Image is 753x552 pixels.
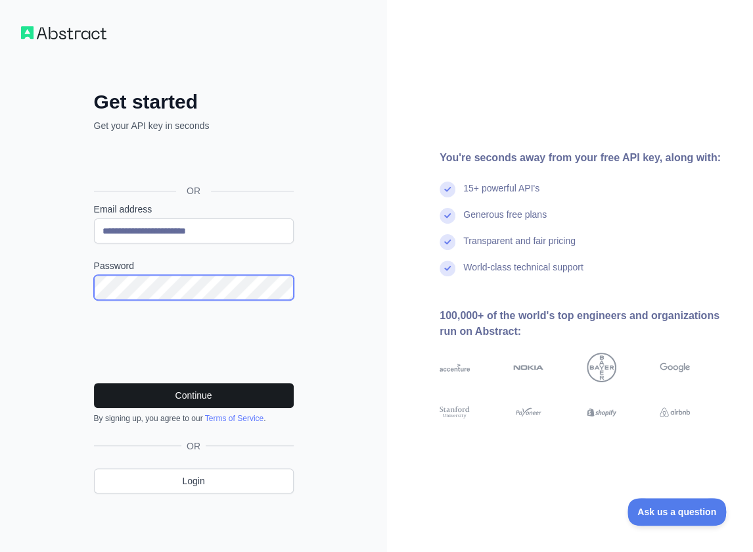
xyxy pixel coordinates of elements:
img: nokia [513,353,543,383]
label: Password [94,259,294,272]
img: airbnb [660,405,690,420]
span: OR [176,184,211,197]
h2: Get started [94,90,294,114]
a: Login [94,468,294,493]
img: shopify [587,405,617,420]
div: You're seconds away from your free API key, along with: [440,150,732,166]
img: check mark [440,182,455,197]
img: check mark [440,261,455,276]
div: World-class technical support [463,261,583,287]
label: Email address [94,203,294,216]
img: bayer [587,353,617,383]
iframe: Przycisk Zaloguj się przez Google [87,147,298,176]
span: OR [181,439,206,453]
div: 100,000+ of the world's top engineers and organizations run on Abstract: [440,308,732,339]
img: Workflow [21,26,106,39]
div: By signing up, you agree to our . [94,413,294,424]
img: payoneer [513,405,543,420]
div: Generous free plans [463,208,547,234]
iframe: reCAPTCHA [94,316,294,367]
img: google [660,353,690,383]
p: Get your API key in seconds [94,119,294,132]
img: check mark [440,234,455,250]
img: check mark [440,208,455,224]
iframe: Toggle Customer Support [627,498,727,526]
div: 15+ powerful API's [463,182,539,208]
img: accenture [440,353,470,383]
img: stanford university [440,405,470,420]
div: Transparent and fair pricing [463,234,576,261]
a: Terms of Service [205,414,263,423]
button: Continue [94,383,294,408]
